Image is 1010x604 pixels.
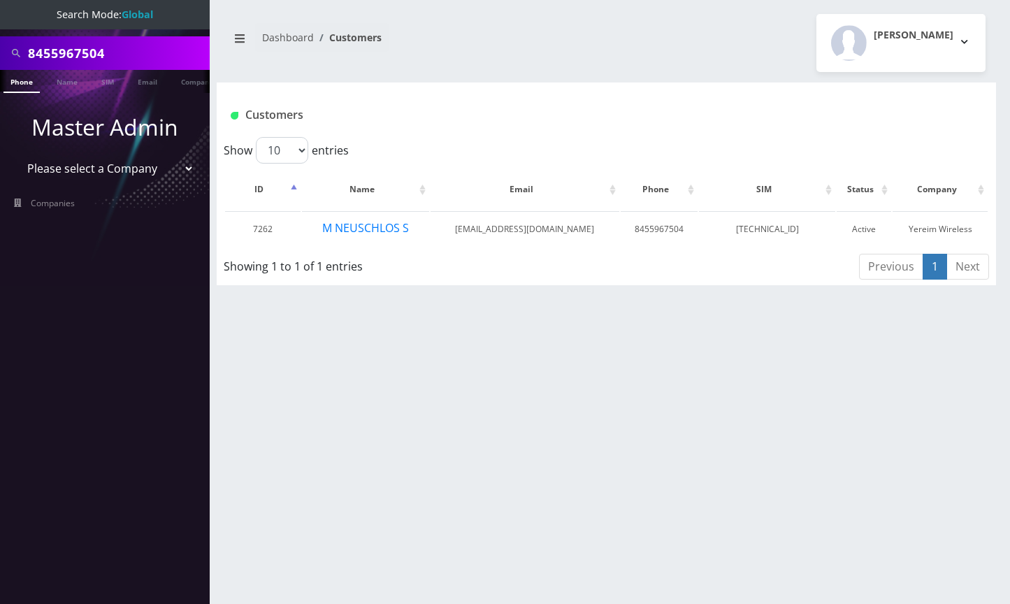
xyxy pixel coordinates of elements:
[923,254,947,280] a: 1
[31,197,75,209] span: Companies
[94,70,121,92] a: SIM
[431,211,619,247] td: [EMAIL_ADDRESS][DOMAIN_NAME]
[28,40,206,66] input: Search All Companies
[224,137,349,164] label: Show entries
[816,14,986,72] button: [PERSON_NAME]
[621,211,698,247] td: 8455967504
[859,254,923,280] a: Previous
[3,70,40,93] a: Phone
[227,23,596,63] nav: breadcrumb
[837,169,891,210] th: Status: activate to sort column ascending
[231,108,853,122] h1: Customers
[874,29,953,41] h2: [PERSON_NAME]
[57,8,153,21] span: Search Mode:
[225,211,301,247] td: 7262
[893,169,988,210] th: Company: activate to sort column ascending
[225,169,301,210] th: ID: activate to sort column descending
[699,211,836,247] td: [TECHNICAL_ID]
[322,219,410,237] button: M NEUSCHLOS S
[621,169,698,210] th: Phone: activate to sort column ascending
[122,8,153,21] strong: Global
[837,211,891,247] td: Active
[946,254,989,280] a: Next
[50,70,85,92] a: Name
[174,70,221,92] a: Company
[262,31,314,44] a: Dashboard
[699,169,836,210] th: SIM: activate to sort column ascending
[314,30,382,45] li: Customers
[256,137,308,164] select: Showentries
[131,70,164,92] a: Email
[302,169,429,210] th: Name: activate to sort column ascending
[431,169,619,210] th: Email: activate to sort column ascending
[224,252,532,275] div: Showing 1 to 1 of 1 entries
[893,211,988,247] td: Yereim Wireless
